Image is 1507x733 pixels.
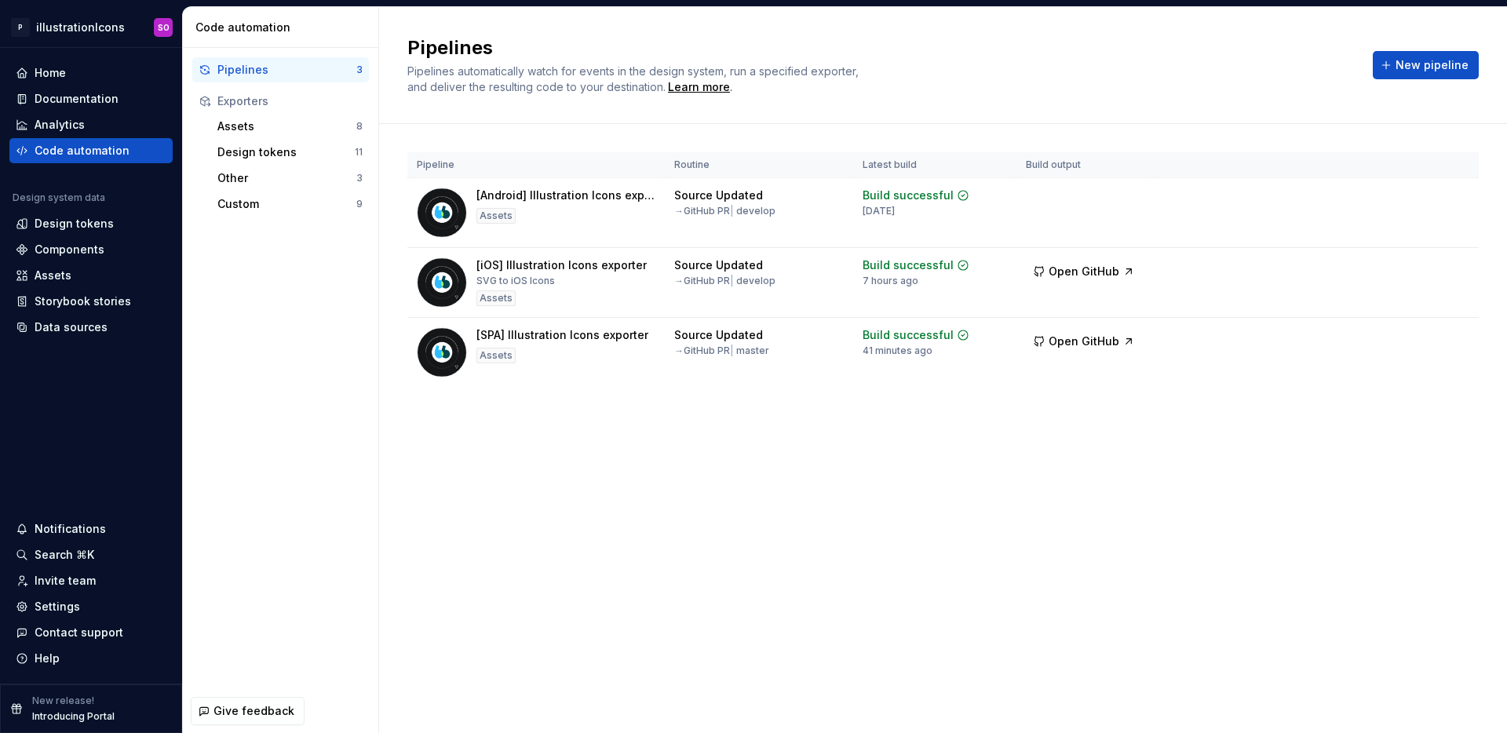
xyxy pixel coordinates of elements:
button: Custom9 [211,191,369,217]
div: → GitHub PR develop [674,205,775,217]
p: New release! [32,695,94,707]
div: Components [35,242,104,257]
th: Routine [665,152,853,178]
div: Contact support [35,625,123,640]
div: [SPA] Illustration Icons exporter [476,327,648,343]
div: Build successful [863,188,954,203]
div: Assets [476,290,516,306]
button: Pipelines3 [192,57,369,82]
div: Documentation [35,91,119,107]
div: Notifications [35,521,106,537]
a: Open GitHub [1026,267,1142,280]
button: Notifications [9,516,173,542]
button: Design tokens11 [211,140,369,165]
div: Custom [217,196,356,212]
button: Open GitHub [1026,257,1142,286]
div: Code automation [195,20,372,35]
div: 11 [355,146,363,159]
button: Open GitHub [1026,327,1142,356]
div: Assets [476,208,516,224]
div: 8 [356,120,363,133]
div: SVG to iOS Icons [476,275,555,287]
div: → GitHub PR master [674,345,769,357]
div: Search ⌘K [35,547,94,563]
a: Analytics [9,112,173,137]
div: SO [158,21,170,34]
div: Build successful [863,257,954,273]
span: | [730,345,734,356]
div: Design tokens [35,216,114,232]
div: 9 [356,198,363,210]
button: Other3 [211,166,369,191]
th: Latest build [853,152,1016,178]
h2: Pipelines [407,35,1354,60]
div: Exporters [217,93,363,109]
div: → GitHub PR develop [674,275,775,287]
div: 3 [356,172,363,184]
button: Contact support [9,620,173,645]
a: Design tokens [9,211,173,236]
a: Assets [9,263,173,288]
span: . [666,82,732,93]
div: Design system data [13,191,105,204]
a: Storybook stories [9,289,173,314]
div: Storybook stories [35,294,131,309]
a: Home [9,60,173,86]
button: New pipeline [1373,51,1479,79]
div: Home [35,65,66,81]
div: Settings [35,599,80,614]
div: Assets [476,348,516,363]
span: Open GitHub [1049,264,1119,279]
div: Analytics [35,117,85,133]
div: 7 hours ago [863,275,918,287]
th: Build output [1016,152,1155,178]
div: 41 minutes ago [863,345,932,357]
a: Learn more [668,79,730,95]
button: Search ⌘K [9,542,173,567]
div: Assets [217,119,356,134]
button: Assets8 [211,114,369,139]
button: Give feedback [191,697,305,725]
div: Build successful [863,327,954,343]
th: Pipeline [407,152,665,178]
div: Code automation [35,143,130,159]
span: | [730,205,734,217]
span: | [730,275,734,286]
a: Data sources [9,315,173,340]
div: [iOS] Illustration Icons exporter [476,257,647,273]
p: Introducing Portal [32,710,115,723]
button: PillustrationIconsSO [3,10,179,44]
span: Give feedback [213,703,294,719]
a: Settings [9,594,173,619]
div: Assets [35,268,71,283]
div: [Android] Illustration Icons exporter [476,188,655,203]
a: Open GitHub [1026,337,1142,350]
a: Components [9,237,173,262]
span: Pipelines automatically watch for events in the design system, run a specified exporter, and deli... [407,64,862,93]
div: illustrationIcons [36,20,125,35]
div: Other [217,170,356,186]
div: Data sources [35,319,108,335]
div: Design tokens [217,144,355,160]
div: P [11,18,30,37]
div: [DATE] [863,205,895,217]
div: Pipelines [217,62,356,78]
div: Help [35,651,60,666]
div: Source Updated [674,188,763,203]
span: Open GitHub [1049,334,1119,349]
span: New pipeline [1396,57,1469,73]
a: Documentation [9,86,173,111]
a: Invite team [9,568,173,593]
div: Source Updated [674,327,763,343]
button: Help [9,646,173,671]
div: Source Updated [674,257,763,273]
div: 3 [356,64,363,76]
a: Code automation [9,138,173,163]
div: Invite team [35,573,96,589]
